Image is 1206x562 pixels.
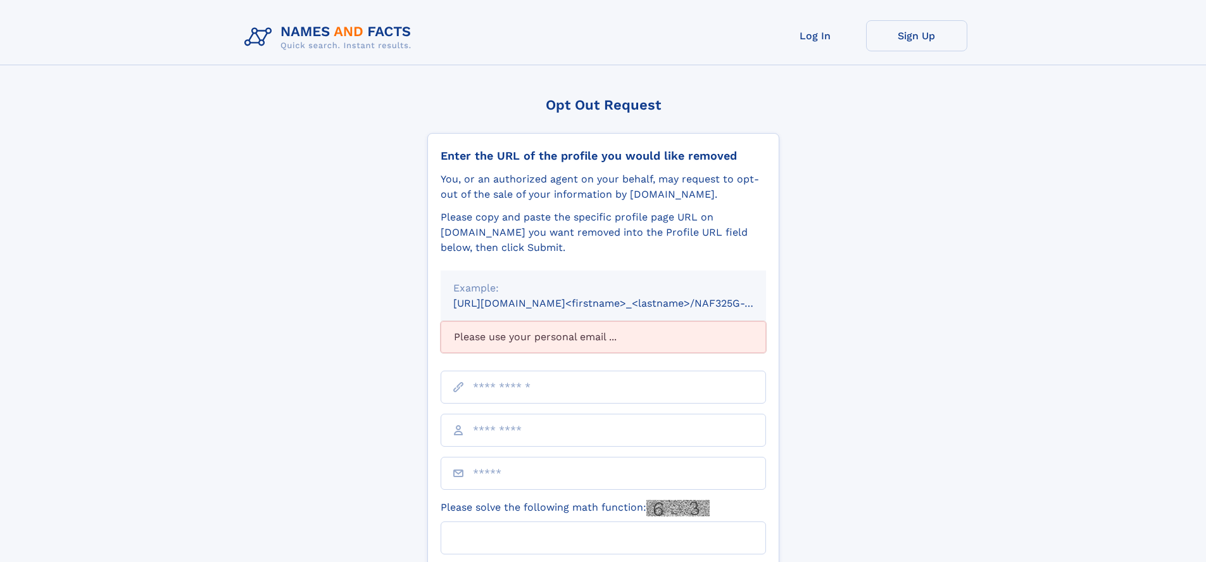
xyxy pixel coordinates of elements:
div: Please copy and paste the specific profile page URL on [DOMAIN_NAME] you want removed into the Pr... [441,210,766,255]
label: Please solve the following math function: [441,500,710,516]
a: Log In [765,20,866,51]
a: Sign Up [866,20,967,51]
img: Logo Names and Facts [239,20,422,54]
div: You, or an authorized agent on your behalf, may request to opt-out of the sale of your informatio... [441,172,766,202]
div: Enter the URL of the profile you would like removed [441,149,766,163]
small: [URL][DOMAIN_NAME]<firstname>_<lastname>/NAF325G-xxxxxxxx [453,297,790,309]
div: Opt Out Request [427,97,779,113]
div: Please use your personal email ... [441,321,766,353]
div: Example: [453,281,753,296]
